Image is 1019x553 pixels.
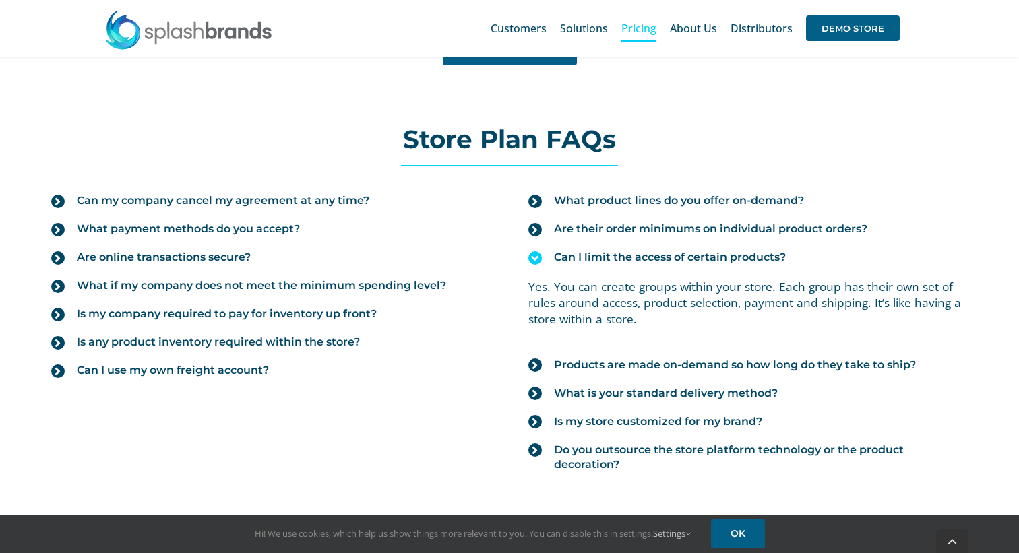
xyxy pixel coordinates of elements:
[51,187,491,215] a: Can my company cancel my agreement at any time?
[104,9,273,50] img: SplashBrands.com Logo
[554,386,778,401] span: What is your standard delivery method?
[51,300,491,328] a: Is my company required to pay for inventory up front?
[77,306,377,321] span: Is my company required to pay for inventory up front?
[528,278,968,327] p: Yes. You can create groups within your store. Each group has their own set of rules around access...
[653,527,691,540] a: Settings
[77,363,269,378] span: Can I use my own freight account?
[806,15,900,41] span: DEMO STORE
[491,7,547,50] a: Customers
[670,23,717,34] span: About Us
[731,23,793,34] span: Distributors
[806,7,900,50] a: DEMO STORE
[528,351,968,379] a: Products are made on-demand so how long do they take to ship?
[528,436,968,479] a: Do you outsource the store platform technology or the product decoration?
[77,222,300,236] span: What payment methods do you accept?
[491,7,900,50] nav: Main Menu Sticky
[560,23,608,34] span: Solutions
[731,7,793,50] a: Distributors
[491,23,547,34] span: Customers
[51,215,491,243] a: What payment methods do you accept?
[528,215,968,243] a: Are their order minimums on individual product orders?
[554,193,804,208] span: What product lines do you offer on-demand?
[554,250,786,265] span: Can I limit the access of certain products?
[38,126,981,153] h2: Store Plan FAQs
[51,328,491,356] a: Is any product inventory required within the store?
[528,408,968,436] a: Is my store customized for my brand?
[77,250,251,265] span: Are online transactions secure?
[621,7,656,50] a: Pricing
[77,278,446,293] span: What if my company does not meet the minimum spending level?
[554,443,968,472] span: Do you outsource the store platform technology or the product decoration?
[554,222,867,236] span: Are their order minimums on individual product orders?
[51,356,491,385] a: Can I use my own freight account?
[621,23,656,34] span: Pricing
[77,335,360,350] span: Is any product inventory required within the store?
[51,271,491,300] a: What if my company does not meet the minimum spending level?
[711,519,765,548] a: OK
[77,193,369,208] span: Can my company cancel my agreement at any time?
[51,243,491,271] a: Are online transactions secure?
[554,358,916,372] span: Products are made on-demand so how long do they take to ship?
[554,414,762,429] span: Is my store customized for my brand?
[528,243,968,271] a: Can I limit the access of certain products?
[528,379,968,408] a: What is your standard delivery method?
[528,187,968,215] a: What product lines do you offer on-demand?
[255,527,691,540] span: Hi! We use cookies, which help us show things more relevant to you. You can disable this in setti...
